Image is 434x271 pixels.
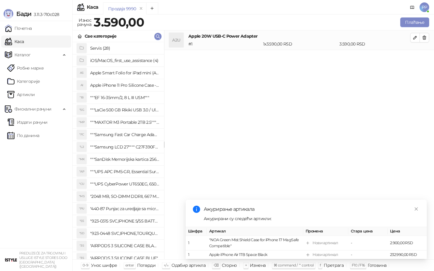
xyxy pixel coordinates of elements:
h4: Apple Smart Folio for iPad mini (A17 Pro) - Sage [90,68,159,78]
h4: """SanDisk Memorijska kartica 256GB microSDXC sa SD adapterom SDSQXA1-256G-GN6MA - Extreme PLUS, ... [90,154,159,164]
a: ArtikliАртикли [7,89,35,101]
span: Каталог [14,49,31,61]
a: Издати рачуни [7,116,48,128]
div: "MS [77,192,86,201]
img: Logo [4,9,13,19]
div: "18 [77,93,86,102]
h4: "2048 MB, SO-DIMM DDRII, 667 MHz, Napajanje 1,8 0,1 V, Latencija CL5" [90,192,159,201]
h4: """MAXTOR M3 Portable 2TB 2.5"""" crni eksterni hard disk HX-M201TCB/GM""" [90,117,159,127]
div: "CU [77,179,86,189]
div: Нови артикал [313,252,338,258]
div: "SD [77,229,86,238]
a: По данима [7,129,39,142]
div: Нови артикал [313,240,338,246]
button: Плаћање [400,17,429,27]
div: "3S [77,253,86,263]
div: AS [77,68,86,78]
h4: """Samsung Fast Car Charge Adapter, brzi auto punja_, boja crna""" [90,130,159,139]
div: "3S [77,241,86,251]
div: AI [77,80,86,90]
h4: "440-87 Punjac za uredjaje sa micro USB portom 4/1, Stand." [90,204,159,213]
a: Робне марке [7,62,44,74]
h4: Servis (28) [90,43,159,53]
td: 232.990,00 RSD [388,251,427,259]
div: Каса [87,5,98,10]
div: "S5 [77,216,86,226]
h4: """UPS APC PM5-GR, Essential Surge Arrest,5 utic_nica""" [90,167,159,176]
td: 1 [186,236,207,251]
span: ⌘ command / ⌃ control [274,263,314,267]
td: "NOA Green Mist Shield Case for iPhone 17 MagSafe Compatible" [207,236,303,251]
span: ⌫ [214,263,219,267]
a: Документација [407,2,417,12]
div: 3.590,00 RSD [338,41,411,47]
h4: """UPS CyberPower UT650EG, 650VA/360W , line-int., s_uko, desktop""" [90,179,159,189]
a: Каса [5,36,24,48]
h4: "AIRPODS 3 SILICONE CASE BLACK" [90,241,159,251]
th: Шифра [186,227,207,236]
div: Измена [250,261,266,269]
div: Потврди [137,261,156,269]
h4: Apple 20W USB-C Power Adapter [188,33,410,39]
h4: """Samsung LCD 27"""" C27F390FHUXEN""" [90,142,159,152]
div: Ажурирање артикала [204,206,420,213]
div: "PU [77,204,86,213]
span: 3.11.3-710c028 [31,12,59,17]
span: Бади [16,10,31,17]
div: Готовина [368,261,386,269]
h4: Apple iPhone 11 Pro Silicone Case - Black [90,80,159,90]
div: Одабир артикла [171,261,206,269]
button: Add tab [146,2,158,14]
a: Close [413,206,420,212]
a: Почетна [5,22,32,34]
th: Стара цена [348,227,388,236]
div: "FC [77,130,86,139]
th: Артикал [207,227,303,236]
button: remove [137,6,145,11]
div: Унос шифре [91,261,117,269]
td: - [348,236,388,251]
div: grid [73,42,164,259]
span: close [414,207,418,211]
h4: iOS/MacOS_first_use_assistance (4) [90,56,159,65]
img: 64x64-companyLogo-77b92cf4-9946-4f36-9751-bf7bb5fd2c7d.png [5,254,17,266]
div: Износ рачуна [76,16,93,28]
div: "AP [77,167,86,176]
span: info-circle [193,206,200,213]
td: 1 [186,251,207,259]
td: 2.900,00 RSD [388,236,427,251]
strong: 3.590,00 [94,15,144,30]
span: F10 / F16 [352,263,365,267]
td: Apple iPhone Air 1TB Space Black [207,251,303,259]
th: Промена [303,227,348,236]
th: Цена [388,227,427,236]
h4: "AIRPODS 3 SILICONE CASE BLUE" [90,253,159,263]
h4: "923-0315 SVC,IPHONE 5/5S BATTERY REMOVAL TRAY Držač za iPhone sa kojim se otvara display [90,216,159,226]
div: "5G [77,105,86,115]
h4: "923-0448 SVC,IPHONE,TOURQUE DRIVER KIT .65KGF- CM Šrafciger " [90,229,159,238]
div: "MP [77,117,86,127]
div: 1 x 3.590,00 RSD [262,41,338,47]
span: 0-9 [83,263,88,267]
span: Фискални рачуни [14,103,51,115]
div: Све категорије [85,33,116,39]
div: Продаја 9990 [108,5,136,12]
a: Категорије [7,75,40,87]
div: Претрага [324,261,344,269]
div: Ажурирани су следећи артикли: [204,215,420,222]
h4: """LaCie 500 GB Rikiki USB 3.0 / Ultra Compact & Resistant aluminum / USB 3.0 / 2.5""""""" [90,105,159,115]
small: PREDUZEĆE ZA TRGOVINU I USLUGE ISTYLE STORES DOO [GEOGRAPHIC_DATA] ([GEOGRAPHIC_DATA]) [19,251,68,269]
h4: """EF 16-35mm/2, 8 L III USM""" [90,93,159,102]
span: + [245,263,247,267]
div: "MK [77,154,86,164]
span: PP [420,2,429,12]
div: Сторно [222,261,237,269]
span: f [320,263,321,267]
div: "L2 [77,142,86,152]
span: ↑/↓ [164,263,168,267]
div: A2U [169,33,184,47]
div: # 1 [187,41,262,47]
td: - [348,251,388,259]
span: enter [125,263,134,267]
